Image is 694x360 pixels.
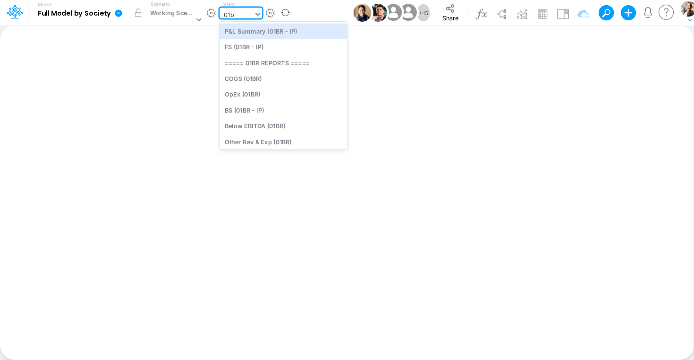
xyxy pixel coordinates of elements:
[150,9,194,19] div: Working Scenario
[419,10,428,16] span: + 45
[220,118,347,134] div: Below EBITDA (01BR)
[220,102,347,118] div: BS (01BR - IP)
[220,134,347,149] div: Other Rev & Exp (01BR)
[220,70,347,86] div: COGS (01BR)
[38,2,52,8] label: Model
[369,4,387,22] img: User Image Icon
[220,23,347,39] div: P&L Summary (01BR - IP)
[223,0,234,8] label: View
[151,0,170,8] label: Scenario
[220,55,347,70] div: ===== 01BR REPORTS =====
[434,1,466,25] button: Share
[220,39,347,55] div: FS (01BR - IP)
[38,9,111,18] b: Full Model by Society
[354,4,372,22] img: User Image Icon
[398,2,419,23] img: User Image Icon
[383,2,404,23] img: User Image Icon
[442,14,458,21] span: Share
[642,7,653,18] a: Notifications
[220,87,347,102] div: OpEx (01BR)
